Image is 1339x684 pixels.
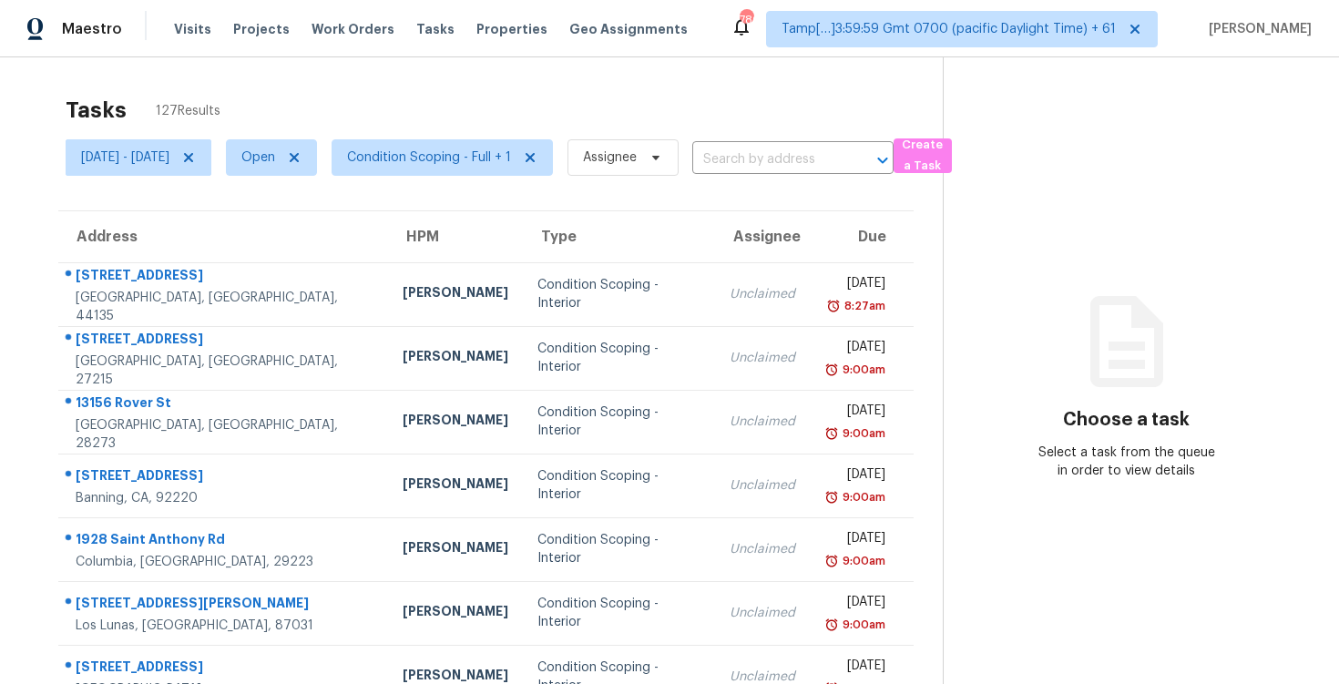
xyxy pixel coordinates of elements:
[810,211,913,262] th: Due
[730,413,795,431] div: Unclaimed
[824,593,884,616] div: [DATE]
[76,489,373,507] div: Banning, CA, 92220
[58,211,388,262] th: Address
[76,416,373,453] div: [GEOGRAPHIC_DATA], [GEOGRAPHIC_DATA], 28273
[782,20,1116,38] span: Tamp[…]3:59:59 Gmt 0700 (pacific Daylight Time) + 61
[903,135,943,177] span: Create a Task
[841,297,885,315] div: 8:27am
[824,616,839,634] img: Overdue Alarm Icon
[730,349,795,367] div: Unclaimed
[174,20,211,38] span: Visits
[537,276,700,312] div: Condition Scoping - Interior
[824,402,884,424] div: [DATE]
[537,340,700,376] div: Condition Scoping - Interior
[66,101,127,119] h2: Tasks
[416,23,455,36] span: Tasks
[824,657,884,679] div: [DATE]
[1063,411,1190,429] h3: Choose a task
[537,595,700,631] div: Condition Scoping - Interior
[824,552,839,570] img: Overdue Alarm Icon
[81,148,169,167] span: [DATE] - [DATE]
[569,20,688,38] span: Geo Assignments
[388,211,523,262] th: HPM
[76,530,373,553] div: 1928 Saint Anthony Rd
[76,466,373,489] div: [STREET_ADDRESS]
[62,20,122,38] span: Maestro
[894,138,952,173] button: Create a Task
[76,393,373,416] div: 13156 Rover St
[824,274,884,297] div: [DATE]
[740,11,752,29] div: 786
[826,297,841,315] img: Overdue Alarm Icon
[156,102,220,120] span: 127 Results
[730,476,795,495] div: Unclaimed
[76,352,373,389] div: [GEOGRAPHIC_DATA], [GEOGRAPHIC_DATA], 27215
[824,465,884,488] div: [DATE]
[403,347,508,370] div: [PERSON_NAME]
[730,540,795,558] div: Unclaimed
[403,602,508,625] div: [PERSON_NAME]
[870,148,895,173] button: Open
[730,604,795,622] div: Unclaimed
[824,424,839,443] img: Overdue Alarm Icon
[824,529,884,552] div: [DATE]
[1035,444,1218,480] div: Select a task from the queue in order to view details
[403,411,508,434] div: [PERSON_NAME]
[839,616,885,634] div: 9:00am
[730,285,795,303] div: Unclaimed
[839,488,885,506] div: 9:00am
[839,424,885,443] div: 9:00am
[347,148,511,167] span: Condition Scoping - Full + 1
[76,594,373,617] div: [STREET_ADDRESS][PERSON_NAME]
[233,20,290,38] span: Projects
[476,20,547,38] span: Properties
[241,148,275,167] span: Open
[839,361,885,379] div: 9:00am
[692,146,843,174] input: Search by address
[76,266,373,289] div: [STREET_ADDRESS]
[839,552,885,570] div: 9:00am
[76,330,373,352] div: [STREET_ADDRESS]
[715,211,810,262] th: Assignee
[312,20,394,38] span: Work Orders
[537,403,700,440] div: Condition Scoping - Interior
[76,617,373,635] div: Los Lunas, [GEOGRAPHIC_DATA], 87031
[523,211,715,262] th: Type
[1201,20,1312,38] span: [PERSON_NAME]
[583,148,637,167] span: Assignee
[403,538,508,561] div: [PERSON_NAME]
[537,531,700,567] div: Condition Scoping - Interior
[824,488,839,506] img: Overdue Alarm Icon
[76,289,373,325] div: [GEOGRAPHIC_DATA], [GEOGRAPHIC_DATA], 44135
[824,338,884,361] div: [DATE]
[403,475,508,497] div: [PERSON_NAME]
[76,553,373,571] div: Columbia, [GEOGRAPHIC_DATA], 29223
[403,283,508,306] div: [PERSON_NAME]
[76,658,373,680] div: [STREET_ADDRESS]
[824,361,839,379] img: Overdue Alarm Icon
[537,467,700,504] div: Condition Scoping - Interior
